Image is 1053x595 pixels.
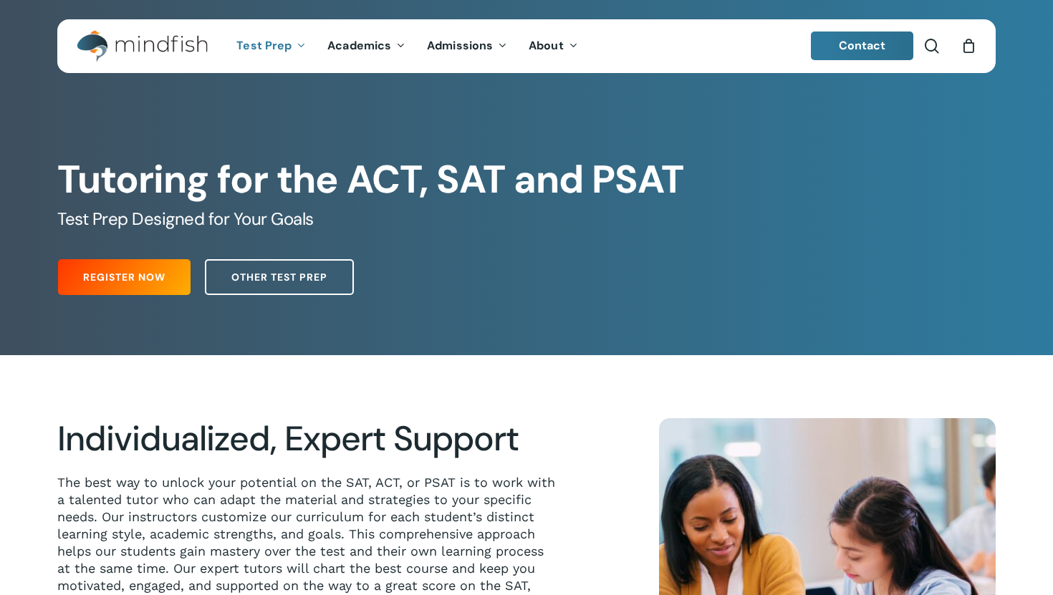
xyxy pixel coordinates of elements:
a: Admissions [416,40,518,52]
span: Admissions [427,38,493,53]
h1: Tutoring for the ACT, SAT and PSAT [57,157,995,203]
a: Cart [961,38,976,54]
span: About [529,38,564,53]
h5: Test Prep Designed for Your Goals [57,208,995,231]
a: Register Now [58,259,191,295]
a: About [518,40,589,52]
span: Contact [839,38,886,53]
header: Main Menu [57,19,996,73]
a: Other Test Prep [205,259,354,295]
span: Test Prep [236,38,292,53]
span: Register Now [83,270,165,284]
h2: Individualized, Expert Support [57,418,559,460]
a: Test Prep [226,40,317,52]
nav: Main Menu [226,19,588,73]
span: Other Test Prep [231,270,327,284]
span: Academics [327,38,391,53]
a: Academics [317,40,416,52]
a: Contact [811,32,914,60]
